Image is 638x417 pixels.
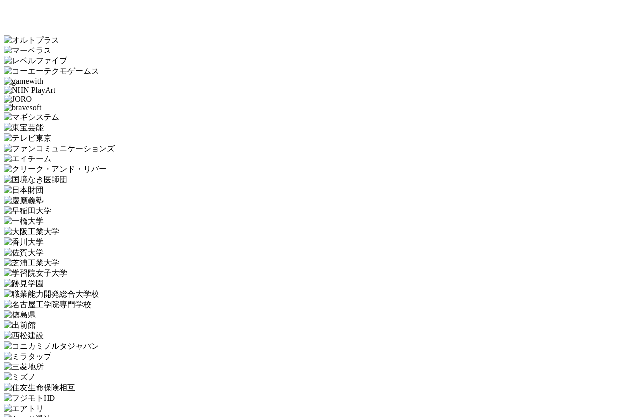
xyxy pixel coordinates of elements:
[4,123,44,133] img: 東宝芸能
[4,175,67,185] img: 国境なき医師団
[4,77,43,86] img: gamewith
[4,279,44,289] img: 跡見学園
[4,196,44,206] img: 慶應義塾
[4,237,44,248] img: 香川大学
[4,352,51,362] img: ミラタップ
[4,185,44,196] img: 日本財団
[4,35,59,46] img: オルトプラス
[4,383,75,393] img: 住友生命保険相互
[4,372,36,383] img: ミズノ
[4,289,99,300] img: 職業能力開発総合大学校
[4,320,36,331] img: 出前館
[4,404,44,414] img: エアトリ
[4,310,36,320] img: 徳島県
[4,86,55,95] img: NHN PlayArt
[4,133,51,144] img: テレビ東京
[4,248,44,258] img: 佐賀大学
[4,341,99,352] img: コニカミノルタジャパン
[4,362,44,372] img: 三菱地所
[4,56,67,66] img: レベルファイブ
[4,46,51,56] img: マーベラス
[4,104,42,112] img: bravesoft
[4,66,99,77] img: コーエーテクモゲームス
[4,144,115,154] img: ファンコミュニケーションズ
[4,268,67,279] img: 学習院女子大学
[4,164,107,175] img: クリーク・アンド・リバー
[4,300,91,310] img: 名古屋工学院専門学校
[4,331,44,341] img: 西松建設
[4,216,44,227] img: 一橋大学
[4,154,51,164] img: エイチーム
[4,258,59,268] img: 芝浦工業大学
[4,393,55,404] img: フジモトHD
[4,95,32,104] img: JORO
[4,206,51,216] img: 早稲田大学
[4,112,59,123] img: マギシステム
[4,227,59,237] img: 大阪工業大学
